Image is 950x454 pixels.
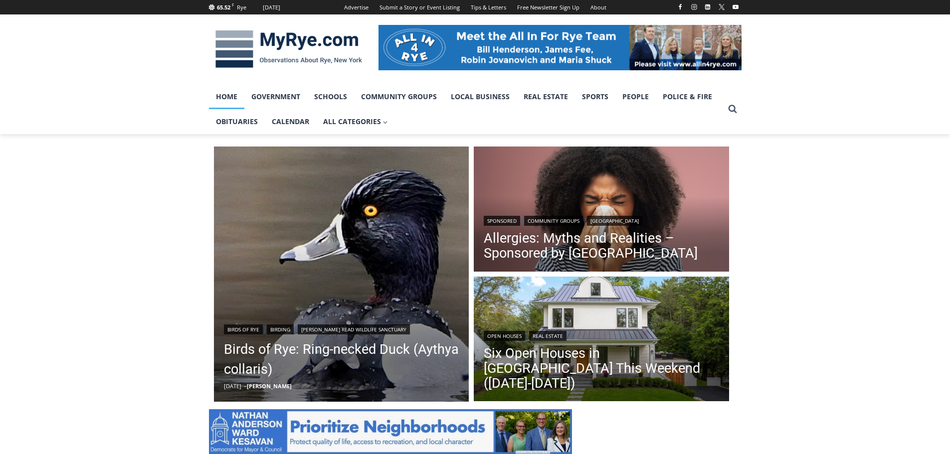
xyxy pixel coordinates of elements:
[724,100,742,118] button: View Search Form
[524,216,583,226] a: Community Groups
[263,3,280,12] div: [DATE]
[484,346,719,391] a: Six Open Houses in [GEOGRAPHIC_DATA] This Weekend ([DATE]-[DATE])
[444,84,517,109] a: Local Business
[244,382,247,390] span: –
[587,216,642,226] a: [GEOGRAPHIC_DATA]
[474,147,729,274] a: Read More Allergies: Myths and Realities – Sponsored by White Plains Hospital
[237,3,246,12] div: Rye
[209,84,244,109] a: Home
[484,214,719,226] div: | |
[316,109,395,134] a: All Categories
[224,382,241,390] time: [DATE]
[716,1,728,13] a: X
[474,277,729,404] img: 3 Overdale Road, Rye
[224,339,459,379] a: Birds of Rye: Ring-necked Duck (Aythya collaris)
[730,1,742,13] a: YouTube
[517,84,575,109] a: Real Estate
[214,147,469,402] img: [PHOTO: Ring-necked Duck (Aythya collaris) at Playland Lake in Rye, New York. Credit: Grace Devine.]
[323,116,388,127] span: All Categories
[232,2,234,7] span: F
[214,147,469,402] a: Read More Birds of Rye: Ring-necked Duck (Aythya collaris)
[379,25,742,70] img: All in for Rye
[224,324,263,334] a: Birds of Rye
[484,216,520,226] a: Sponsored
[484,231,719,261] a: Allergies: Myths and Realities – Sponsored by [GEOGRAPHIC_DATA]
[209,84,724,135] nav: Primary Navigation
[209,23,369,75] img: MyRye.com
[702,1,714,13] a: Linkedin
[674,1,686,13] a: Facebook
[244,84,307,109] a: Government
[474,147,729,274] img: 2025-10 Allergies: Myths and Realities – Sponsored by White Plains Hospital
[484,329,719,341] div: |
[484,331,525,341] a: Open Houses
[209,109,265,134] a: Obituaries
[307,84,354,109] a: Schools
[615,84,656,109] a: People
[575,84,615,109] a: Sports
[217,3,230,11] span: 65.52
[247,382,292,390] a: [PERSON_NAME]
[298,324,410,334] a: [PERSON_NAME] Read Wildlife Sanctuary
[224,322,459,334] div: | |
[265,109,316,134] a: Calendar
[354,84,444,109] a: Community Groups
[267,324,294,334] a: Birding
[688,1,700,13] a: Instagram
[529,331,567,341] a: Real Estate
[656,84,719,109] a: Police & Fire
[474,277,729,404] a: Read More Six Open Houses in Rye This Weekend (October 4-5)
